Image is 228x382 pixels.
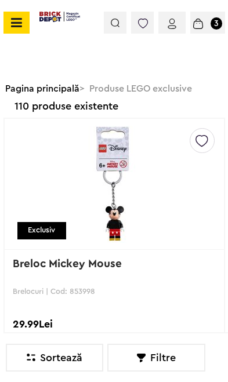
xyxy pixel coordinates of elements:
[13,126,215,243] img: Breloc Mickey Mouse
[13,319,216,332] div: 29.99Lei
[13,287,216,296] p: Brelocuri | Cod: 853998
[5,83,211,94] div: > Produse LEGO exclusive
[6,344,104,372] div: Sortează
[211,17,222,30] small: 3
[15,94,118,118] div: 110 produse existente
[107,344,205,372] div: Filtre
[17,222,66,239] div: Exclusiv
[13,259,122,270] a: Breloc Mickey Mouse
[5,84,79,93] a: Pagina principală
